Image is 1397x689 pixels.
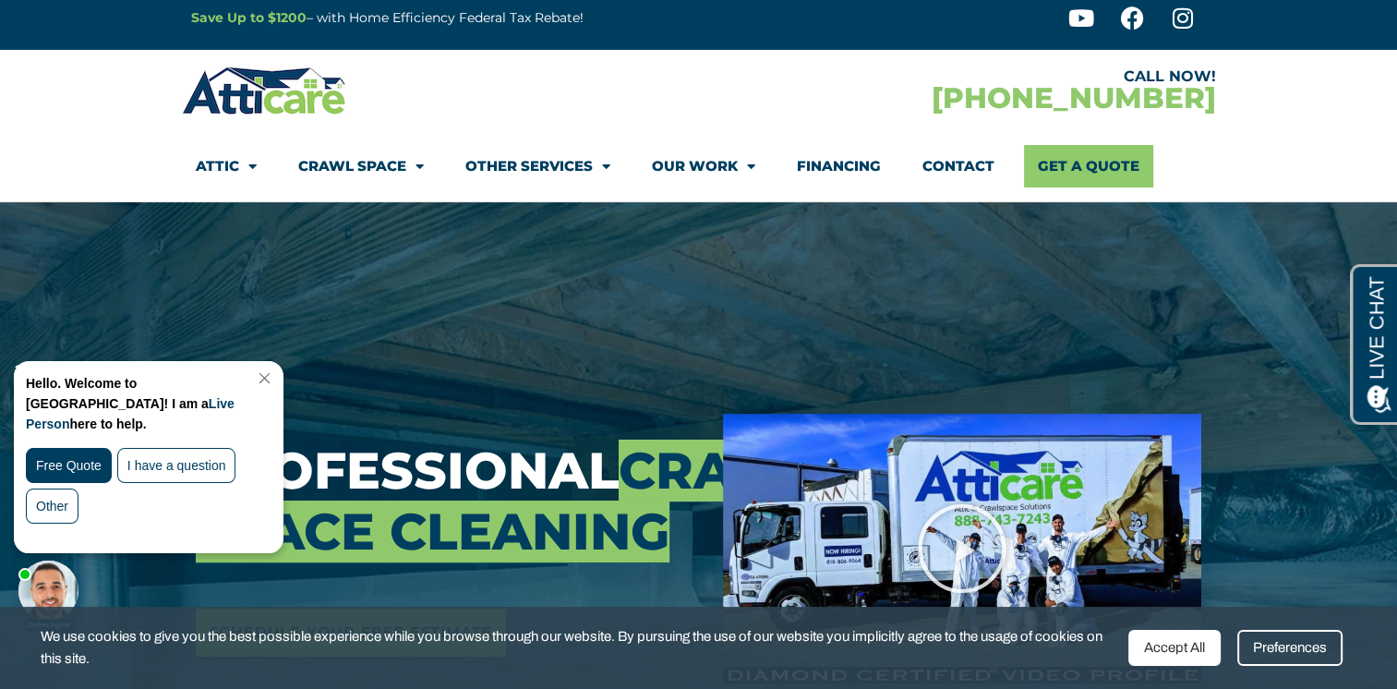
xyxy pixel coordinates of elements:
a: Other Services [465,145,610,187]
div: Play Video [916,502,1008,595]
div: Preferences [1237,630,1343,666]
span: Crawl Space Cleaning [196,440,822,562]
nav: Menu [196,145,1202,187]
div: CALL NOW! [699,69,1216,84]
iframe: Chat Invitation [9,357,305,634]
a: Save Up to $1200 [191,9,307,26]
div: Accept All [1128,630,1221,666]
span: We use cookies to give you the best possible experience while you browse through our website. By ... [41,625,1114,671]
a: Crawl Space [298,145,424,187]
a: Contact [922,145,994,187]
a: Get A Quote [1024,145,1153,187]
a: Financing [797,145,881,187]
a: Our Work [652,145,755,187]
span: Opens a chat window [45,15,149,38]
h3: Professional [196,441,696,562]
p: – with Home Efficiency Federal Tax Rebate! [191,7,789,29]
a: Attic [196,145,257,187]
